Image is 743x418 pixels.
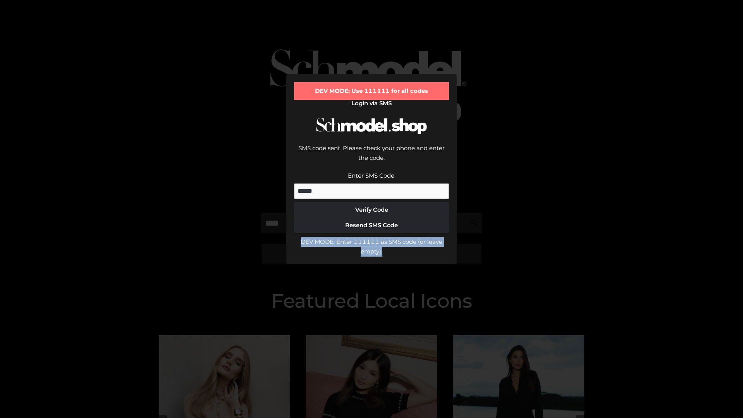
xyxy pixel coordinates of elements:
div: SMS code sent. Please check your phone and enter the code. [294,143,449,171]
label: Enter SMS Code: [348,172,395,179]
img: Schmodel Logo [313,111,430,141]
button: Resend SMS Code [294,218,449,233]
button: Verify Code [294,202,449,218]
div: DEV MODE: Enter 111111 as SMS code (or leave empty). [294,237,449,257]
div: DEV MODE: Use 111111 for all codes [294,82,449,100]
h2: Login via SMS [294,100,449,107]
